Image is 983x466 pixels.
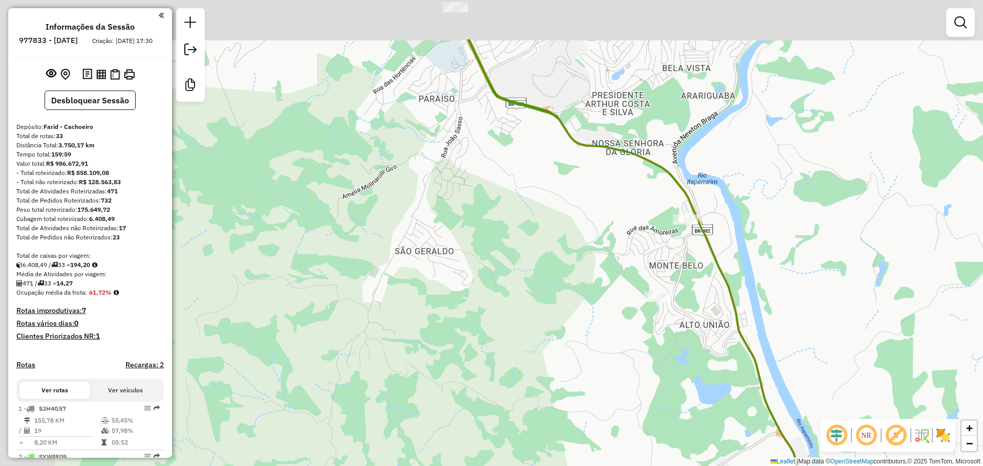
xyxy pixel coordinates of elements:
span: Exibir rótulo [884,423,908,448]
strong: 14,27 [56,279,73,287]
button: Logs desbloquear sessão [80,66,94,82]
div: Atividade não roteirizada - GIZELI MOURA MACHAD [644,292,670,302]
i: Cubagem total roteirizado [16,262,23,268]
span: + [966,421,973,434]
span: Ocultar deslocamento [824,423,849,448]
span: | [797,458,798,465]
button: Ver rotas [19,382,90,399]
strong: 17 [119,224,126,232]
span: Ocultar NR [854,423,879,448]
img: Fluxo de ruas [913,427,930,443]
strong: 159:59 [51,150,71,158]
td: 57,98% [111,426,160,436]
em: Média calculada utilizando a maior ocupação (%Peso ou %Cubagem) de cada rota da sessão. Rotas cro... [114,290,119,296]
button: Visualizar Romaneio [108,67,122,82]
i: Total de rotas [51,262,58,268]
div: Cubagem total roteirizado: [16,214,164,224]
a: Nova sessão e pesquisa [180,12,201,35]
strong: 3.750,17 km [58,141,95,149]
div: Peso total roteirizado: [16,205,164,214]
span: SJH4G57 [39,405,66,412]
i: % de utilização da cubagem [101,428,109,434]
strong: 1 [96,331,100,341]
td: 05:52 [111,437,160,448]
a: Exportar sessão [180,39,201,62]
a: Rotas [16,361,35,369]
strong: 732 [101,196,112,204]
i: Total de Atividades [24,428,30,434]
button: Exibir sessão original [44,66,58,82]
td: 8,20 KM [34,437,101,448]
h4: Recargas: 2 [125,361,164,369]
em: Opções [144,405,151,411]
strong: R$ 128.563,83 [79,178,121,186]
strong: 61,72% [89,289,112,296]
a: Zoom out [961,436,977,451]
button: Desbloquear Sessão [45,91,136,110]
div: - Total não roteirizado: [16,177,164,187]
h4: Rotas vários dias: [16,319,164,328]
strong: R$ 858.109,08 [67,169,109,176]
i: Tempo total em rota [101,439,106,446]
button: Ver veículos [90,382,161,399]
div: Total de Atividades não Roteirizadas: [16,224,164,233]
div: Total de Pedidos Roteirizados: [16,196,164,205]
a: Clique aqui para minimizar o painel [159,9,164,21]
td: = [18,437,24,448]
div: Tempo total: [16,150,164,159]
h6: 977833 - [DATE] [19,36,78,45]
span: − [966,437,973,450]
span: Ocupação média da frota: [16,289,87,296]
a: Exibir filtros [950,12,971,33]
td: 155,78 KM [34,415,101,426]
strong: 0 [74,319,78,328]
img: Exibir/Ocultar setores [935,427,951,443]
h4: Clientes Priorizados NR: [16,332,164,341]
div: Map data © contributors,© 2025 TomTom, Microsoft [768,457,983,466]
em: Opções [144,453,151,459]
i: Distância Total [24,417,30,424]
td: 19 [34,426,101,436]
i: % de utilização do peso [101,417,109,424]
div: Total de Atividades Roteirizadas: [16,187,164,196]
span: 2 - [18,453,67,460]
div: 471 / 33 = [16,279,164,288]
div: Distância Total: [16,141,164,150]
button: Imprimir Rotas [122,67,137,82]
strong: 194,20 [70,261,90,269]
div: Total de Pedidos não Roteirizados: [16,233,164,242]
strong: Farid - Cachoeiro [44,123,93,130]
strong: 175.649,72 [77,206,110,213]
div: - Total roteirizado: [16,168,164,177]
h4: Rotas improdutivas: [16,306,164,315]
div: Criação: [DATE] 17:30 [88,36,157,46]
span: 1 - [18,405,66,412]
div: Valor total: [16,159,164,168]
div: Atividade não roteirizada - UNIVERSIDADE DO ACAI [673,214,698,225]
h4: Informações da Sessão [46,22,135,32]
a: Criar modelo [180,75,201,98]
strong: R$ 986.672,91 [46,160,88,167]
strong: 33 [56,132,63,140]
em: Rota exportada [154,405,160,411]
td: 55,45% [111,415,160,426]
td: / [18,426,24,436]
strong: 471 [107,187,118,195]
span: SYW8E09 [39,453,67,460]
div: Total de rotas: [16,131,164,141]
a: Leaflet [771,458,795,465]
button: Centralizar mapa no depósito ou ponto de apoio [58,66,72,82]
i: Total de Atividades [16,280,23,286]
button: Visualizar relatório de Roteirização [94,67,108,81]
em: Rota exportada [154,453,160,459]
i: Meta Caixas/viagem: 1,00 Diferença: 193,20 [92,262,97,268]
a: Zoom in [961,420,977,436]
i: Total de rotas [37,280,44,286]
div: Total de caixas por viagem: [16,251,164,260]
div: Média de Atividades por viagem: [16,270,164,279]
a: OpenStreetMap [830,458,874,465]
strong: 7 [82,306,86,315]
strong: 6.408,49 [89,215,115,223]
div: Depósito: [16,122,164,131]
